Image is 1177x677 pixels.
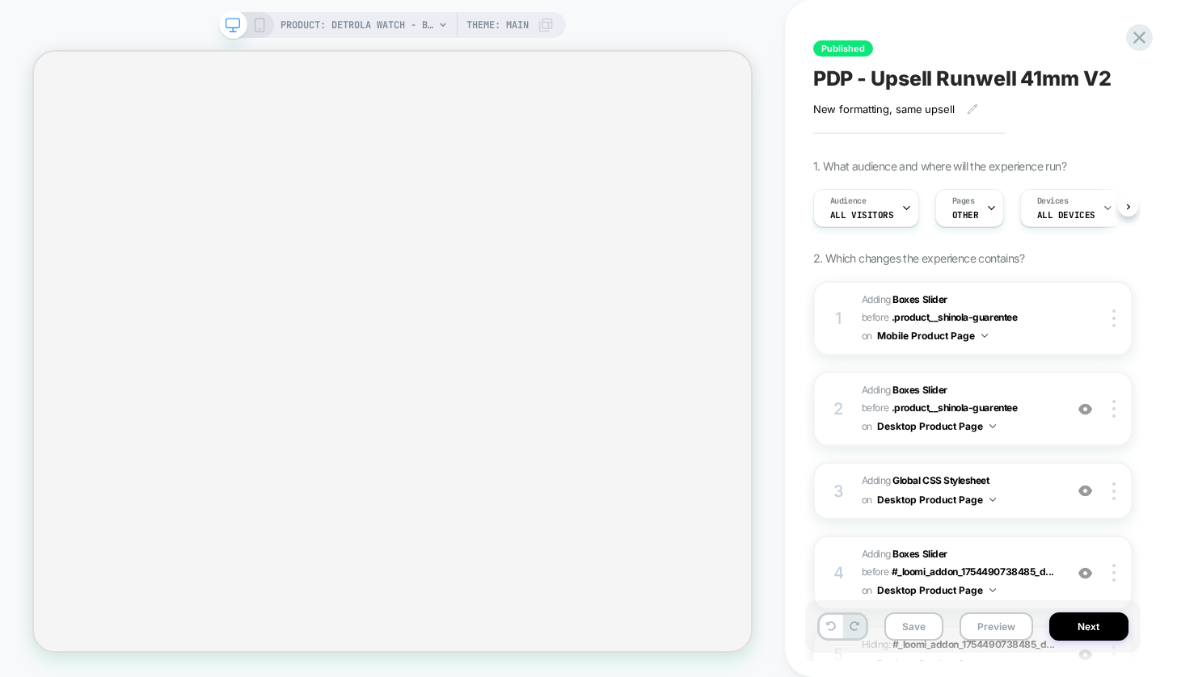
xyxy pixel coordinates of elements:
div: 2 [831,394,847,423]
span: All Visitors [830,209,894,221]
span: .product__shinola-guarentee [892,311,1017,323]
button: Next [1049,612,1128,641]
img: down arrow [981,334,988,338]
span: Devices [1037,196,1069,207]
img: crossed eye [1078,402,1092,416]
img: down arrow [989,588,996,592]
span: 2. Which changes the experience contains? [813,251,1024,265]
div: 1 [831,304,847,333]
img: close [1112,482,1116,500]
span: .product__shinola-guarentee [892,402,1017,414]
img: close [1112,400,1116,418]
img: close [1112,309,1116,327]
span: Adding [862,384,947,396]
span: Audience [830,196,867,207]
span: on [862,418,872,435]
b: Global CSS Stylesheet [892,474,989,486]
span: Theme: MAIN [466,12,529,38]
b: Boxes Slider [892,384,947,396]
span: Adding [862,548,947,560]
button: Desktop Product Page [877,416,996,436]
span: Published [813,40,873,57]
button: Desktop Product Page [877,580,996,600]
img: crossed eye [1078,566,1092,580]
button: Save [884,612,943,641]
span: OTHER [952,209,979,221]
button: Desktop Product Page [877,490,996,510]
span: BEFORE [862,566,889,578]
div: 3 [831,477,847,506]
b: Boxes Slider [892,293,947,305]
span: BEFORE [862,402,889,414]
span: New formatting, same upsell [813,103,955,116]
span: Adding [862,293,947,305]
button: Mobile Product Page [877,326,988,346]
span: on [862,582,872,599]
span: #_loomi_addon_1754490738485_d... [892,566,1054,578]
img: close [1112,564,1116,582]
img: crossed eye [1078,484,1092,498]
span: BEFORE [862,311,889,323]
span: Adding [862,472,1056,510]
span: on [862,491,872,509]
span: PRODUCT: Detrola Watch - Black [281,12,434,38]
div: 4 [831,558,847,587]
img: down arrow [989,424,996,428]
button: Preview [960,612,1033,641]
span: on [862,327,872,345]
span: 1. What audience and where will the experience run? [813,159,1066,173]
span: ALL DEVICES [1037,209,1095,221]
img: down arrow [989,498,996,502]
span: Pages [952,196,975,207]
b: Boxes Slider [892,548,947,560]
span: PDP - Upsell Runwell 41mm V2 [813,66,1112,90]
